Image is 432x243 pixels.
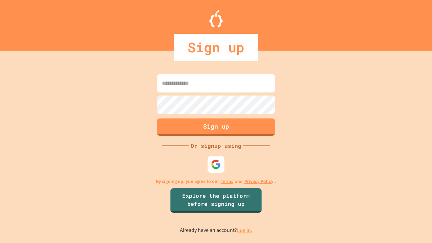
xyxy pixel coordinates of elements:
[170,188,262,213] a: Explore the platform before signing up
[211,159,221,169] img: google-icon.svg
[180,226,252,235] p: Already have an account?
[189,142,243,150] div: Or signup using
[157,118,275,136] button: Sign up
[221,178,233,185] a: Terms
[156,178,276,185] p: By signing up, you agree to our and .
[244,178,273,185] a: Privacy Policy
[209,10,223,27] img: Logo.svg
[174,34,258,61] div: Sign up
[237,227,252,234] a: Log in.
